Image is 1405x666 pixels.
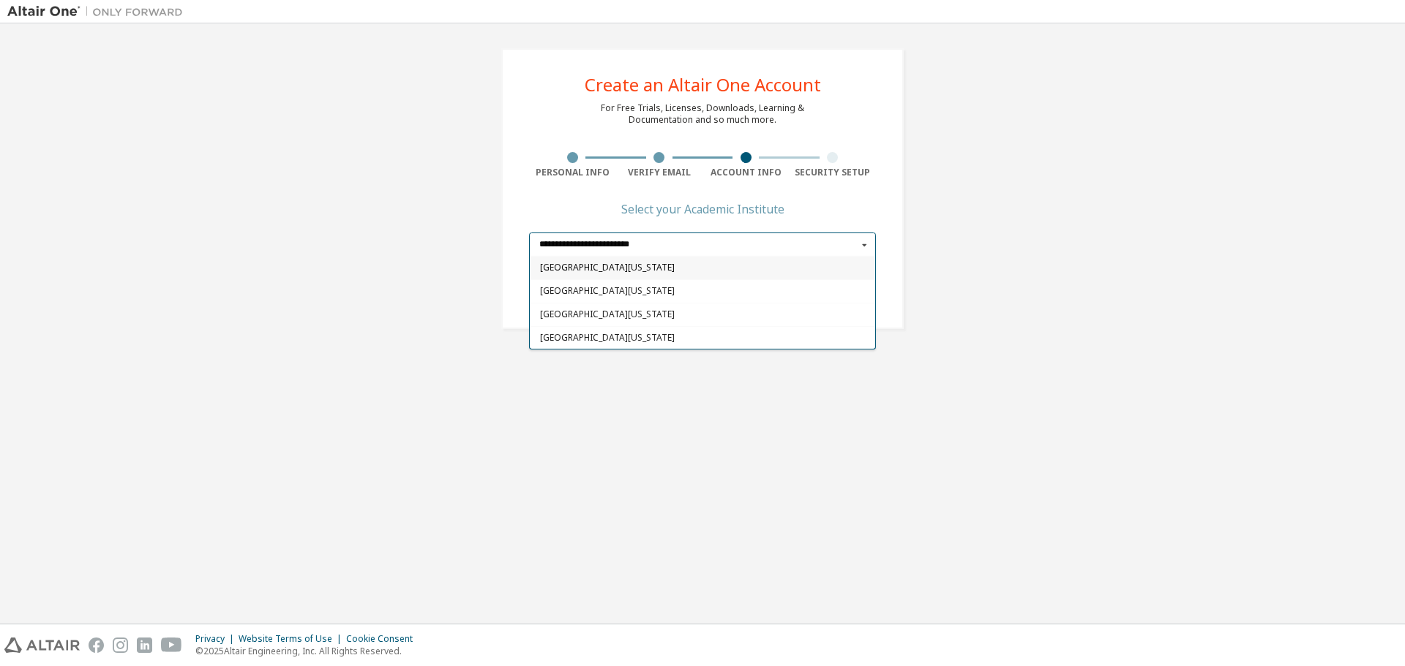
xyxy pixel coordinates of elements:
span: [GEOGRAPHIC_DATA][US_STATE] [540,287,866,295]
span: [GEOGRAPHIC_DATA][US_STATE] [540,333,866,342]
img: Altair One [7,4,190,19]
div: Personal Info [529,167,616,178]
div: For Free Trials, Licenses, Downloads, Learning & Documentation and so much more. [601,102,804,126]
div: Security Setup [790,167,877,178]
p: © 2025 Altair Engineering, Inc. All Rights Reserved. [195,645,421,657]
div: Website Terms of Use [239,633,346,645]
img: youtube.svg [161,637,182,653]
span: [GEOGRAPHIC_DATA][US_STATE] [540,310,866,319]
img: linkedin.svg [137,637,152,653]
div: Privacy [195,633,239,645]
div: Account Info [702,167,790,178]
img: instagram.svg [113,637,128,653]
img: facebook.svg [89,637,104,653]
img: altair_logo.svg [4,637,80,653]
div: Verify Email [616,167,703,178]
div: Cookie Consent [346,633,421,645]
div: Create an Altair One Account [585,76,821,94]
span: [GEOGRAPHIC_DATA][US_STATE] [540,264,866,273]
div: Select your Academic Institute [621,205,784,213]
